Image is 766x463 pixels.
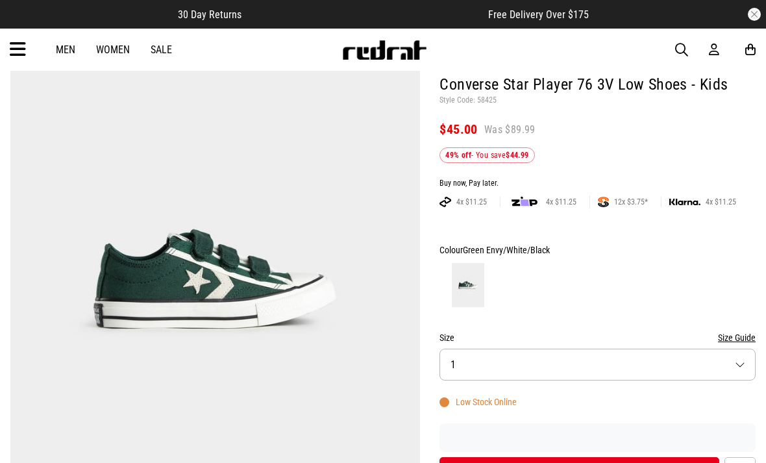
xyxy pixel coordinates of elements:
[341,40,427,60] img: Redrat logo
[598,197,609,207] img: SPLITPAY
[512,195,537,208] img: zip
[439,330,756,345] div: Size
[439,431,756,444] iframe: Customer reviews powered by Trustpilot
[541,197,582,207] span: 4x $11.25
[267,8,462,21] iframe: Customer reviews powered by Trustpilot
[56,44,75,56] a: Men
[506,151,528,160] b: $44.99
[439,95,756,106] p: Style Code: 58425
[439,349,756,381] button: 1
[609,197,653,207] span: 12x $3.75*
[439,75,756,95] h1: Converse Star Player 76 3V Low Shoes - Kids
[439,121,477,137] span: $45.00
[439,179,756,189] div: Buy now, Pay later.
[451,358,456,371] span: 1
[178,8,241,21] span: 30 Day Returns
[151,44,172,56] a: Sale
[96,44,130,56] a: Women
[445,151,471,160] b: 49% off
[700,197,741,207] span: 4x $11.25
[488,8,589,21] span: Free Delivery Over $175
[484,123,536,137] span: Was $89.99
[439,242,756,258] div: Colour
[439,197,451,207] img: AFTERPAY
[452,263,484,307] img: Green Envy/White/Black
[718,330,756,345] button: Size Guide
[439,397,517,407] div: Low Stock Online
[451,197,492,207] span: 4x $11.25
[463,245,550,255] span: Green Envy/White/Black
[669,199,700,206] img: KLARNA
[439,147,534,163] div: - You save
